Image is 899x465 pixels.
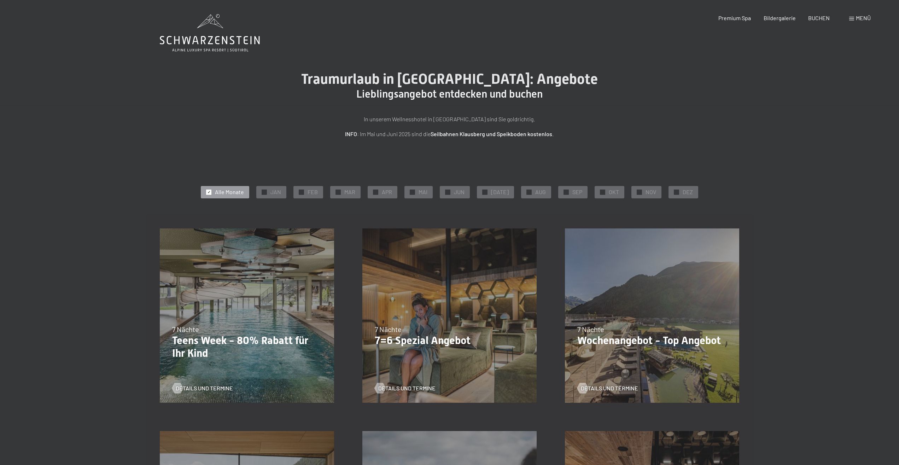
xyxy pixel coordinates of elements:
[484,190,486,194] span: ✓
[215,188,244,196] span: Alle Monate
[172,325,199,333] span: 7 Nächte
[419,188,427,196] span: MAI
[718,14,751,21] a: Premium Spa
[528,190,531,194] span: ✓
[344,188,355,196] span: MAR
[301,71,598,87] span: Traumurlaub in [GEOGRAPHIC_DATA]: Angebote
[375,325,402,333] span: 7 Nächte
[375,384,436,392] a: Details und Termine
[378,384,436,392] span: Details und Termine
[172,334,322,360] p: Teens Week - 80% Rabatt für Ihr Kind
[601,190,604,194] span: ✓
[308,188,318,196] span: FEB
[535,188,546,196] span: AUG
[300,190,303,194] span: ✓
[337,190,340,194] span: ✓
[572,188,582,196] span: SEP
[638,190,641,194] span: ✓
[263,190,266,194] span: ✓
[565,190,568,194] span: ✓
[374,190,377,194] span: ✓
[491,188,509,196] span: [DATE]
[345,130,357,137] strong: INFO
[431,130,552,137] strong: Seilbahnen Klausberg und Speikboden kostenlos
[273,115,626,124] p: In unserem Wellnesshotel in [GEOGRAPHIC_DATA] sind Sie goldrichtig.
[856,14,871,21] span: Menü
[646,188,656,196] span: NOV
[683,188,693,196] span: DEZ
[808,14,830,21] a: BUCHEN
[577,325,604,333] span: 7 Nächte
[581,384,638,392] span: Details und Termine
[270,188,281,196] span: JAN
[675,190,678,194] span: ✓
[454,188,465,196] span: JUN
[609,188,619,196] span: OKT
[446,190,449,194] span: ✓
[577,384,638,392] a: Details und Termine
[577,334,727,347] p: Wochenangebot - Top Angebot
[356,88,543,100] span: Lieblingsangebot entdecken und buchen
[172,384,233,392] a: Details und Termine
[411,190,414,194] span: ✓
[176,384,233,392] span: Details und Termine
[382,188,392,196] span: APR
[375,334,524,347] p: 7=6 Spezial Angebot
[208,190,210,194] span: ✓
[273,129,626,139] p: : Im Mai und Juni 2025 sind die .
[764,14,796,21] a: Bildergalerie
